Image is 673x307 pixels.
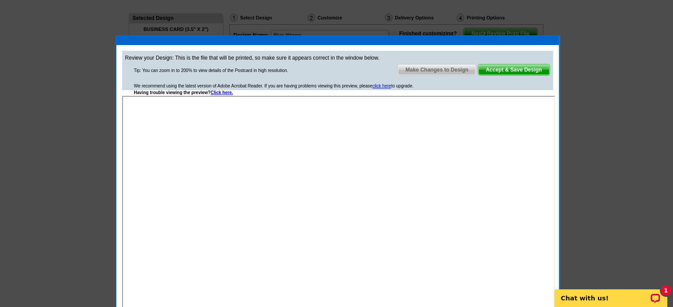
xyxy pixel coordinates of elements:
span: Make Changes to Design [398,64,476,75]
div: Tip: You can zoom in to 200% to view details of the Postcard in high resolution. [134,67,288,74]
div: We recommend using the latest version of Adobe Acrobat Reader. If you are having problems viewing... [134,83,414,96]
strong: Having trouble viewing the preview? [134,90,233,95]
iframe: LiveChat chat widget [549,279,673,307]
a: Accept & Save Design [478,64,550,76]
span: Accept & Save Design [478,64,550,75]
a: click here [373,83,391,88]
a: Click here. [211,90,233,95]
div: Review your Design: This is the file that will be printed, so make sure it appears correct in the... [122,51,553,90]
